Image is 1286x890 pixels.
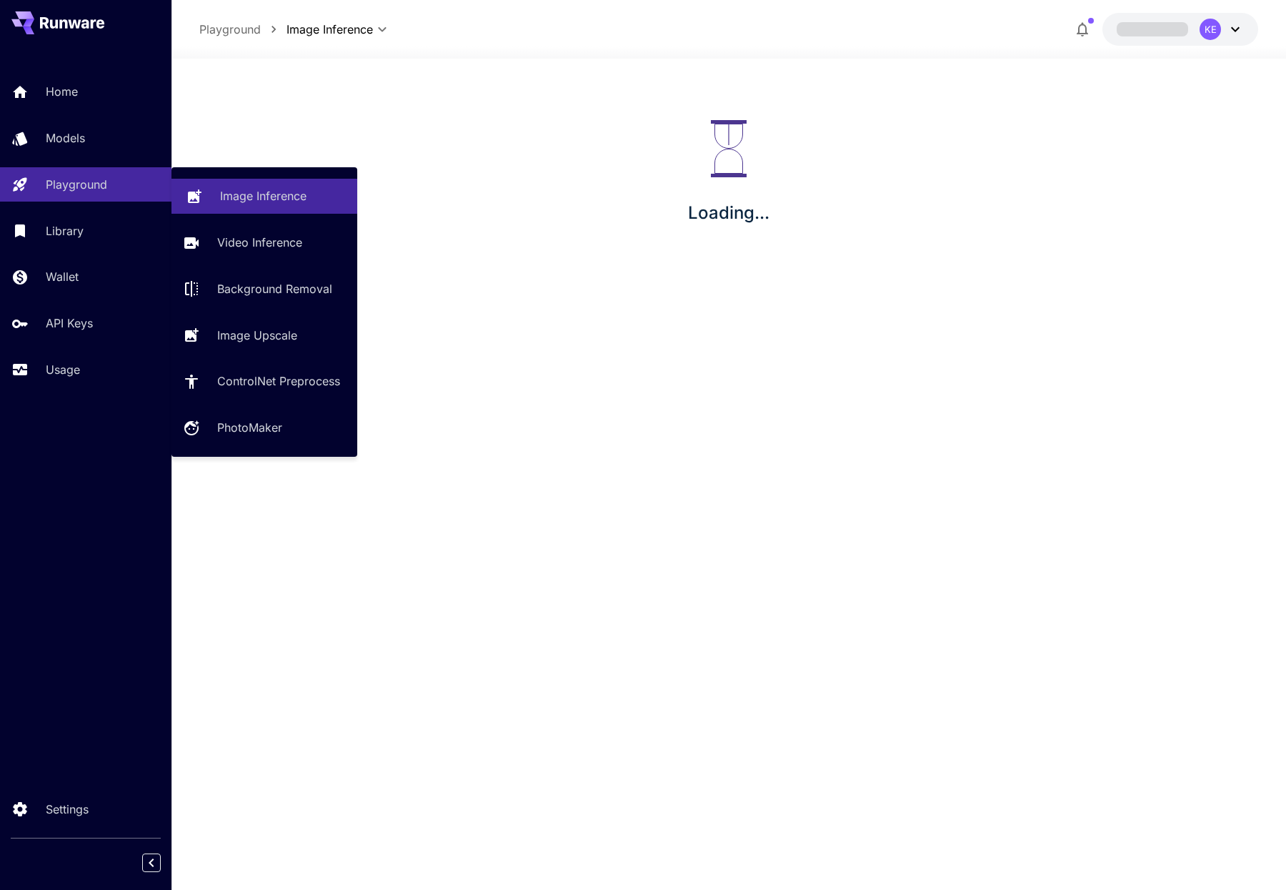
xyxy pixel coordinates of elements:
p: Library [46,222,84,239]
p: Image Inference [220,187,306,204]
p: API Keys [46,315,93,332]
p: Usage [46,361,80,378]
p: Settings [46,801,89,818]
button: Collapse sidebar [142,854,161,872]
p: PhotoMaker [217,419,282,436]
a: Video Inference [171,225,357,260]
span: Image Inference [286,21,373,38]
div: KE [1200,19,1221,40]
p: Home [46,83,78,100]
p: ControlNet Preprocess [217,372,340,390]
p: Wallet [46,268,79,285]
a: ControlNet Preprocess [171,364,357,399]
div: Collapse sidebar [153,850,171,876]
p: Background Removal [217,280,332,297]
p: Image Upscale [217,327,297,344]
p: Loading... [688,200,769,226]
a: Image Upscale [171,317,357,352]
p: Models [46,129,85,147]
p: Playground [199,21,261,38]
a: Image Inference [171,179,357,214]
p: Video Inference [217,234,302,251]
a: Background Removal [171,272,357,307]
a: PhotoMaker [171,410,357,445]
nav: breadcrumb [199,21,286,38]
p: Playground [46,176,107,193]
